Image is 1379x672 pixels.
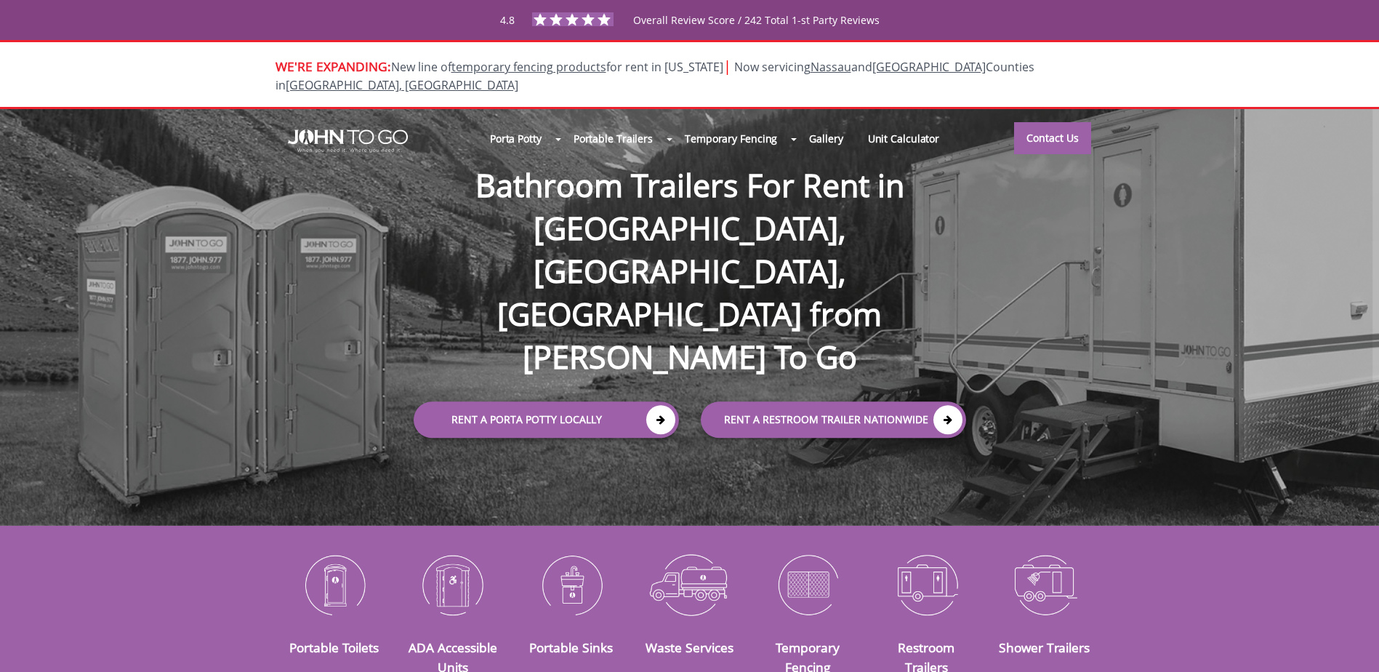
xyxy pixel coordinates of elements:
[856,123,952,154] a: Unit Calculator
[641,547,738,623] img: Waste-Services-icon_N.png
[523,547,619,623] img: Portable-Sinks-icon_N.png
[797,123,855,154] a: Gallery
[286,77,518,93] a: [GEOGRAPHIC_DATA], [GEOGRAPHIC_DATA]
[878,547,975,623] img: Restroom-Trailers-icon_N.png
[760,547,856,623] img: Temporary-Fencing-cion_N.png
[872,59,986,75] a: [GEOGRAPHIC_DATA]
[414,401,679,438] a: Rent a Porta Potty Locally
[1014,122,1091,154] a: Contact Us
[633,13,880,56] span: Overall Review Score / 242 Total 1-st Party Reviews
[1321,614,1379,672] button: Live Chat
[451,59,606,75] a: temporary fencing products
[286,547,383,623] img: Portable-Toilets-icon_N.png
[478,123,554,154] a: Porta Potty
[289,639,379,656] a: Portable Toilets
[672,123,789,154] a: Temporary Fencing
[701,401,966,438] a: rent a RESTROOM TRAILER Nationwide
[723,56,731,76] span: |
[529,639,613,656] a: Portable Sinks
[997,547,1093,623] img: Shower-Trailers-icon_N.png
[999,639,1090,656] a: Shower Trailers
[811,59,851,75] a: Nassau
[646,639,733,656] a: Waste Services
[276,57,391,75] span: WE'RE EXPANDING:
[500,13,515,27] span: 4.8
[276,59,1034,93] span: New line of for rent in [US_STATE]
[276,59,1034,93] span: Now servicing and Counties in
[561,123,665,154] a: Portable Trailers
[399,117,981,379] h1: Bathroom Trailers For Rent in [GEOGRAPHIC_DATA], [GEOGRAPHIC_DATA], [GEOGRAPHIC_DATA] from [PERSO...
[288,129,408,153] img: JOHN to go
[404,547,501,623] img: ADA-Accessible-Units-icon_N.png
